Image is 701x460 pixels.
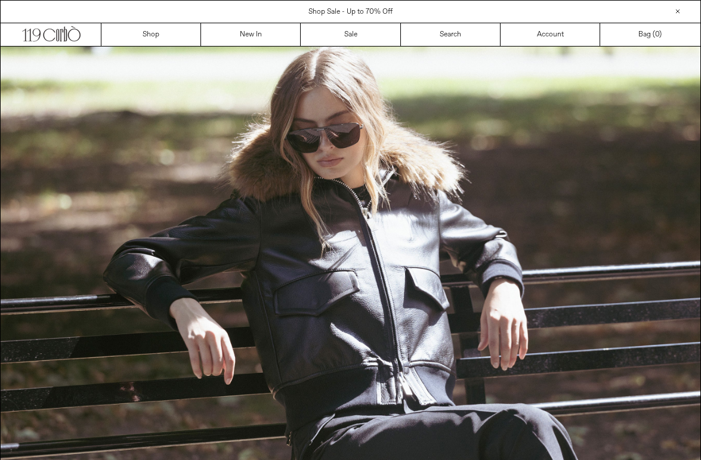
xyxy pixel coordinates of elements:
span: 0 [655,30,659,39]
a: New In [201,23,301,46]
a: Shop [101,23,201,46]
span: ) [655,29,662,40]
a: Account [501,23,600,46]
a: Shop Sale - Up to 70% Off [308,7,393,17]
a: Sale [301,23,400,46]
a: Search [401,23,501,46]
a: Bag () [600,23,700,46]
